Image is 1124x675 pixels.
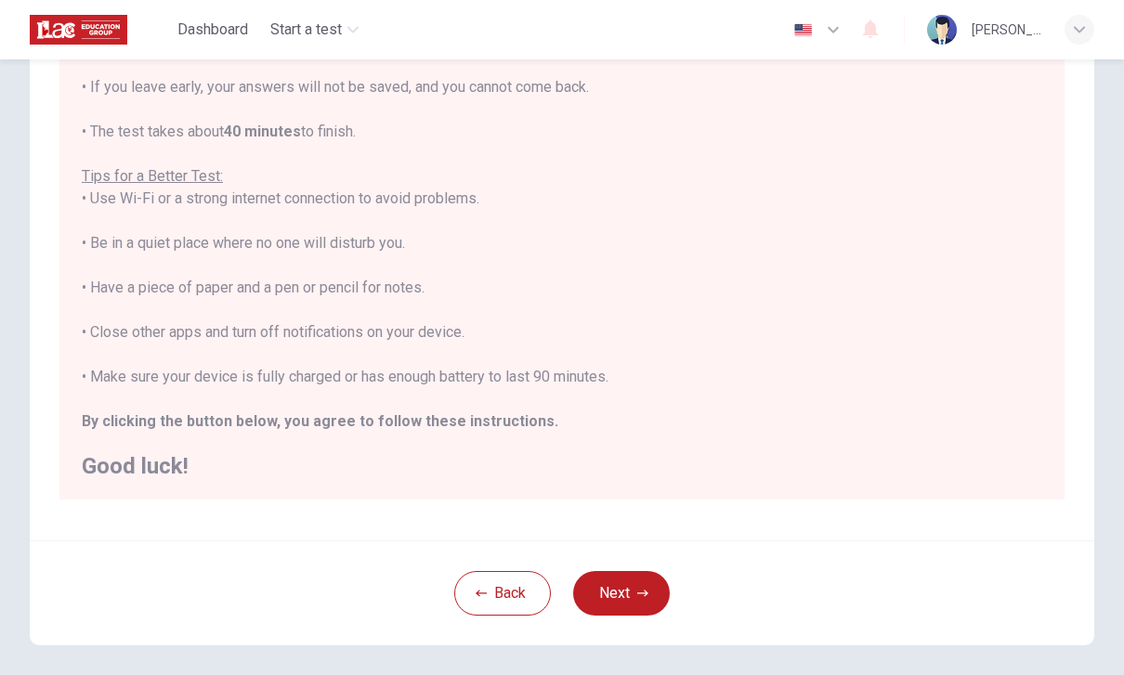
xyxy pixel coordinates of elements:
[270,19,342,41] span: Start a test
[170,13,255,46] button: Dashboard
[30,11,170,48] a: ILAC logo
[177,19,248,41] span: Dashboard
[224,123,301,140] b: 40 minutes
[263,13,366,46] button: Start a test
[972,19,1042,41] div: [PERSON_NAME]
[927,15,957,45] img: Profile picture
[454,571,551,616] button: Back
[82,167,223,185] u: Tips for a Better Test:
[82,412,558,430] b: By clicking the button below, you agree to follow these instructions.
[30,11,127,48] img: ILAC logo
[791,23,815,37] img: en
[82,455,1042,477] h2: Good luck!
[573,571,670,616] button: Next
